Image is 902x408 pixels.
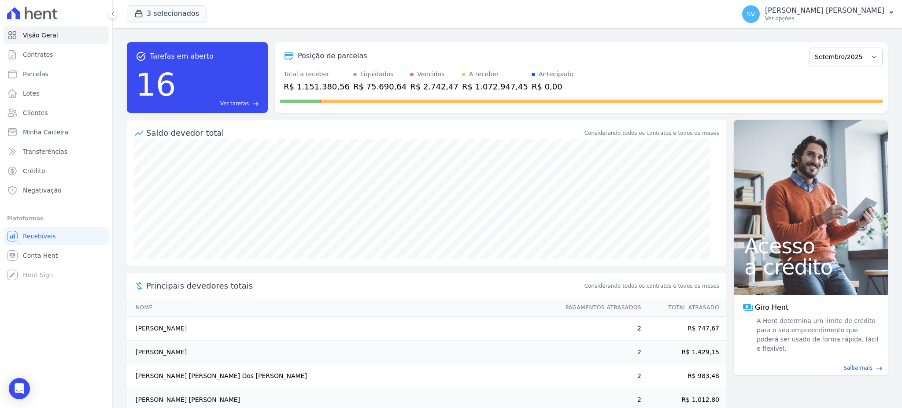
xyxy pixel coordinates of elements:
a: Contratos [4,46,109,63]
span: east [876,365,883,371]
div: Saldo devedor total [146,127,583,139]
td: [PERSON_NAME] [127,341,557,364]
div: R$ 2.742,47 [410,81,458,93]
th: Pagamentos Atrasados [557,299,642,317]
span: Principais devedores totais [146,280,583,292]
span: Giro Hent [755,302,788,313]
div: Open Intercom Messenger [9,378,30,399]
td: R$ 1.429,15 [642,341,726,364]
span: Lotes [23,89,40,98]
a: Recebíveis [4,227,109,245]
span: Saiba mais [843,364,872,372]
span: east [252,100,259,107]
div: Plataformas [7,213,105,224]
td: 2 [557,341,642,364]
span: Recebíveis [23,232,56,241]
div: R$ 75.690,64 [353,81,407,93]
button: SV [PERSON_NAME] [PERSON_NAME] Ver opções [735,2,902,26]
a: Visão Geral [4,26,109,44]
td: 2 [557,317,642,341]
a: Lotes [4,85,109,102]
span: Crédito [23,167,45,175]
div: R$ 1.151.380,56 [284,81,350,93]
p: [PERSON_NAME] [PERSON_NAME] [765,6,884,15]
td: [PERSON_NAME] [127,317,557,341]
span: Negativação [23,186,62,195]
td: 2 [557,364,642,388]
span: Visão Geral [23,31,58,40]
span: Minha Carteira [23,128,68,137]
span: task_alt [136,51,146,62]
a: Clientes [4,104,109,122]
a: Parcelas [4,65,109,83]
td: [PERSON_NAME] [PERSON_NAME] Dos [PERSON_NAME] [127,364,557,388]
div: Considerando todos os contratos e todos os meses [584,129,719,137]
button: 3 selecionados [127,5,207,22]
span: a crédito [744,256,877,278]
div: R$ 0,00 [532,81,573,93]
td: R$ 747,67 [642,317,726,341]
span: Ver tarefas [220,100,249,108]
a: Conta Hent [4,247,109,264]
div: Posição de parcelas [298,51,367,61]
a: Negativação [4,182,109,199]
span: A Hent determina um limite de crédito para o seu empreendimento que poderá ser usado de forma ráp... [755,316,879,353]
span: Acesso [744,235,877,256]
a: Transferências [4,143,109,160]
span: Clientes [23,108,48,117]
span: Considerando todos os contratos e todos os meses [584,282,719,290]
div: Vencidos [417,70,444,79]
div: 16 [136,62,176,108]
a: Crédito [4,162,109,180]
div: Antecipado [539,70,573,79]
th: Total Atrasado [642,299,726,317]
td: R$ 983,48 [642,364,726,388]
div: A receber [469,70,499,79]
div: R$ 1.072.947,45 [462,81,528,93]
p: Ver opções [765,15,884,22]
span: Contratos [23,50,53,59]
span: Parcelas [23,70,48,78]
div: Liquidados [360,70,394,79]
a: Ver tarefas east [180,100,259,108]
a: Saiba mais east [739,364,883,372]
span: Tarefas em aberto [150,51,214,62]
div: Total a receber [284,70,350,79]
span: Conta Hent [23,251,58,260]
span: SV [747,11,755,17]
th: Nome [127,299,557,317]
span: Transferências [23,147,67,156]
a: Minha Carteira [4,123,109,141]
